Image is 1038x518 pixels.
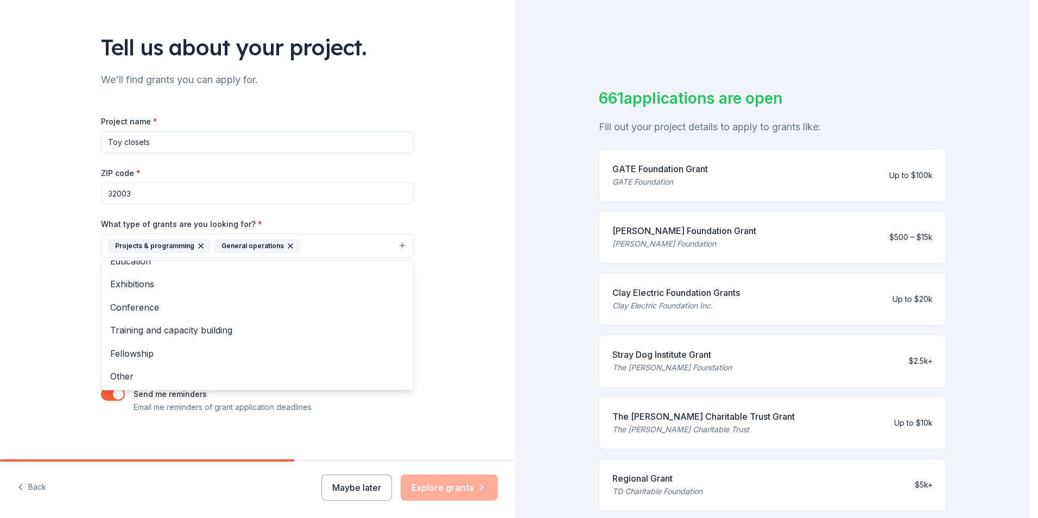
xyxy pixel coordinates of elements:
[108,239,210,253] div: Projects & programming
[110,369,404,383] span: Other
[110,254,404,268] span: Education
[101,260,414,390] div: Projects & programmingGeneral operations
[110,346,404,361] span: Fellowship
[214,239,300,253] div: General operations
[110,300,404,314] span: Conference
[110,323,404,337] span: Training and capacity building
[110,277,404,291] span: Exhibitions
[101,234,414,258] button: Projects & programmingGeneral operations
